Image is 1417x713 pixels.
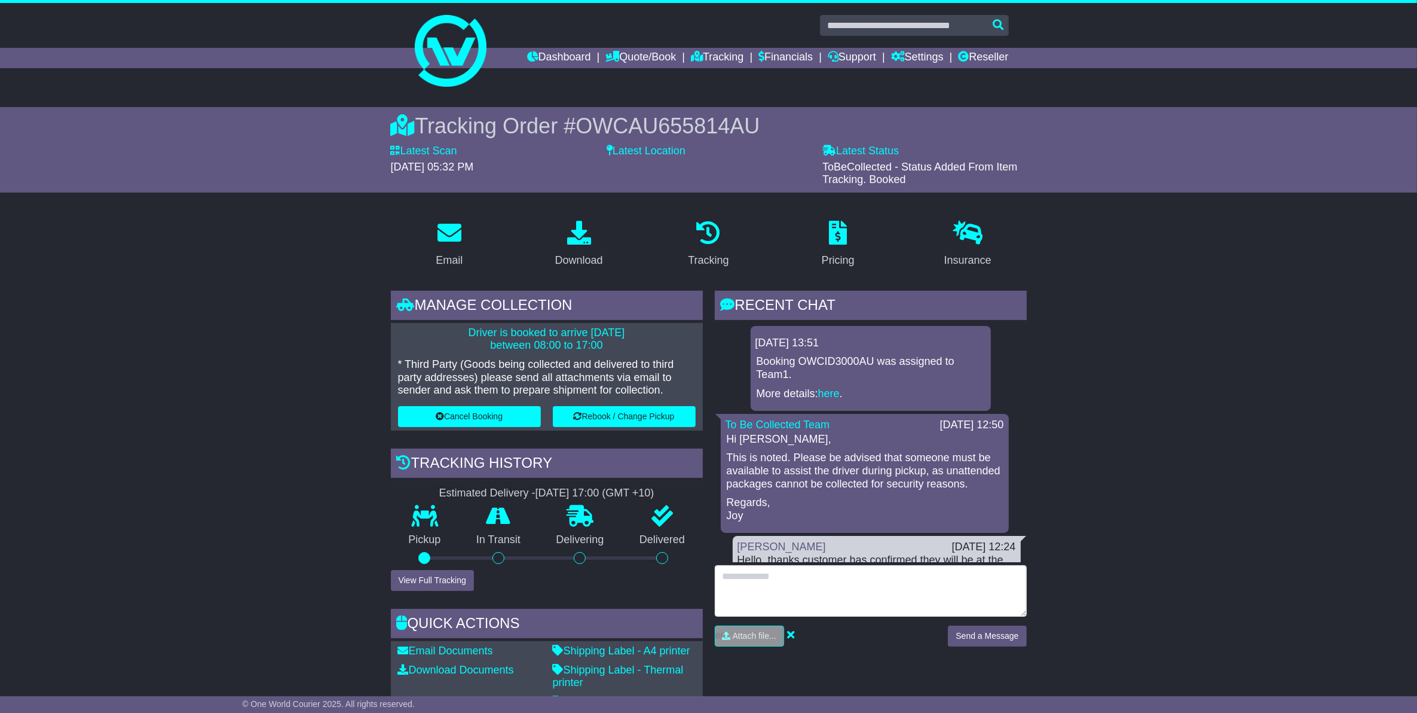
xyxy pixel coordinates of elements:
a: Dashboard [527,48,591,68]
div: Tracking history [391,449,703,481]
a: Quote/Book [605,48,676,68]
a: Shipping Label - A4 printer [553,645,690,657]
a: Financials [758,48,813,68]
div: Tracking [688,252,729,269]
a: Consignment Note [553,696,650,708]
label: Latest Status [822,145,899,158]
a: Support [828,48,876,68]
p: Pickup [391,534,459,547]
label: Latest Scan [391,145,457,158]
div: Pricing [822,252,855,269]
a: Pricing [814,217,862,273]
div: Tracking Order # [391,113,1027,139]
div: Hello, thanks customer has confirmed they will be at the premises from 2:30 onwards [DATE]. As pe... [737,554,1016,618]
a: Download [547,217,611,273]
button: View Full Tracking [391,570,474,591]
p: More details: . [757,388,985,401]
a: Tracking [680,217,736,273]
a: Email [428,217,470,273]
button: Rebook / Change Pickup [553,406,696,427]
a: Settings [891,48,944,68]
p: In Transit [458,534,538,547]
a: Download Documents [398,664,514,676]
a: Email Documents [398,645,493,657]
div: [DATE] 13:51 [755,337,986,350]
div: [DATE] 12:24 [952,541,1016,554]
a: Reseller [958,48,1008,68]
div: Manage collection [391,291,703,323]
div: Quick Actions [391,609,703,641]
p: Delivering [538,534,622,547]
div: Insurance [944,252,991,269]
span: © One World Courier 2025. All rights reserved. [242,699,415,709]
a: Insurance [936,217,999,273]
div: Download [555,252,603,269]
span: [DATE] 05:32 PM [391,161,474,173]
span: ToBeCollected - Status Added From Item Tracking. Booked [822,161,1017,186]
p: * Third Party (Goods being collected and delivered to third party addresses) please send all atta... [398,358,696,397]
a: To Be Collected Team [726,419,830,431]
p: This is noted. Please be advised that someone must be available to assist the driver during picku... [727,452,1003,490]
label: Latest Location [607,145,685,158]
a: [PERSON_NAME] [737,541,826,553]
a: Tracking [691,48,743,68]
button: Send a Message [948,626,1026,647]
p: Hi [PERSON_NAME], [727,433,1003,446]
span: OWCAU655814AU [576,114,760,138]
p: Regards, Joy [727,496,1003,522]
button: Cancel Booking [398,406,541,427]
p: Driver is booked to arrive [DATE] between 08:00 to 17:00 [398,327,696,352]
p: Booking OWCID3000AU was assigned to Team1. [757,355,985,381]
div: Estimated Delivery - [391,487,703,500]
div: [DATE] 17:00 (GMT +10) [535,487,654,500]
p: Delivered [622,534,703,547]
a: Shipping Label - Thermal printer [553,664,684,689]
div: Email [436,252,463,269]
div: [DATE] 12:50 [940,419,1004,432]
div: RECENT CHAT [715,291,1027,323]
a: here [818,388,840,400]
